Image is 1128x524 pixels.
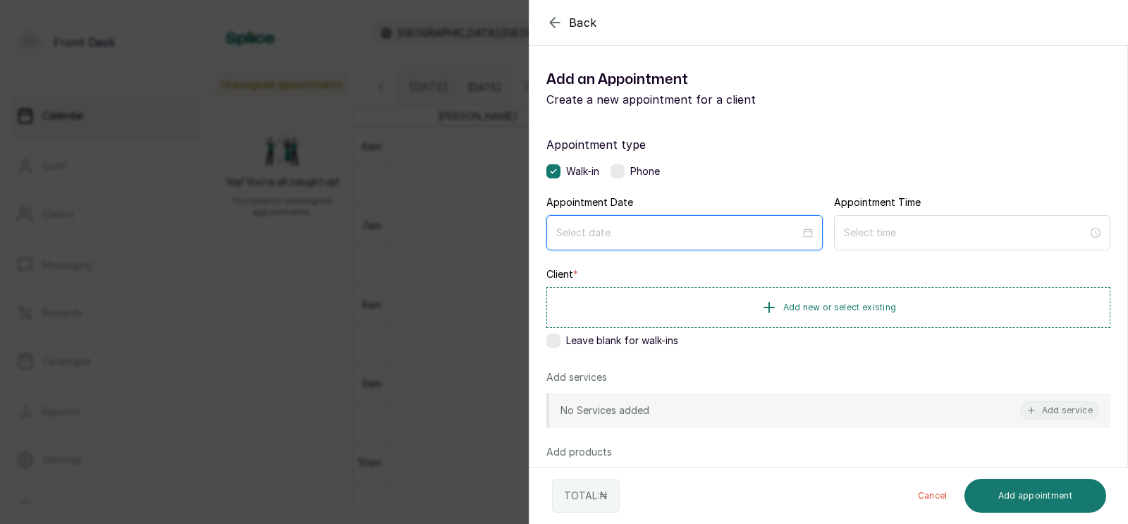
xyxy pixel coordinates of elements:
[964,479,1107,513] button: Add appointment
[546,267,578,281] label: Client
[546,14,597,31] button: Back
[546,445,612,459] p: Add products
[630,164,660,178] span: Phone
[564,489,608,503] p: TOTAL: ₦
[546,91,828,108] p: Create a new appointment for a client
[546,136,1110,153] label: Appointment type
[569,14,597,31] span: Back
[560,403,649,418] p: No Services added
[907,479,959,513] button: Cancel
[546,287,1110,328] button: Add new or select existing
[566,334,678,348] span: Leave blank for walk-ins
[783,302,897,313] span: Add new or select existing
[844,225,1088,240] input: Select time
[546,370,607,384] p: Add services
[556,225,800,240] input: Select date
[566,164,599,178] span: Walk-in
[1020,401,1099,420] button: Add service
[834,195,921,209] label: Appointment Time
[546,68,828,91] h1: Add an Appointment
[546,195,633,209] label: Appointment Date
